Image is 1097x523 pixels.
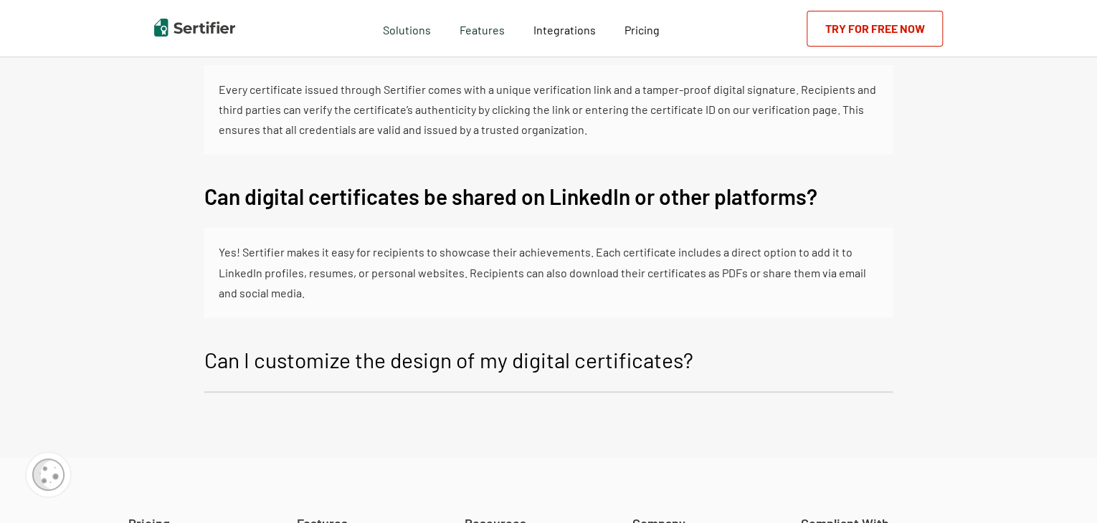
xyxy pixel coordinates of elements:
span: Solutions [383,19,431,37]
span: Integrations [533,23,596,37]
button: Can I customize the design of my digital certificates? [204,332,893,393]
a: Try for Free Now [807,11,943,47]
iframe: Chat Widget [1025,454,1097,523]
span: Pricing [625,23,660,37]
button: Can digital certificates be shared on LinkedIn or other platforms? [204,168,893,228]
div: Every certificate issued through Sertifier comes with a unique verification link and a tamper-pro... [219,80,878,140]
p: Can I customize the design of my digital certificates? [204,342,693,377]
img: Cookie Popup Icon [32,459,65,491]
div: Can digital certificates be shared on LinkedIn or other platforms? [204,228,893,317]
a: Pricing [625,19,660,37]
div: How can recipients verify the authenticity of a certificate? [204,65,893,155]
img: Sertifier | Digital Credentialing Platform [154,19,235,37]
p: Can digital certificates be shared on LinkedIn or other platforms? [204,179,817,213]
a: Integrations [533,19,596,37]
div: Yes! Sertifier makes it easy for recipients to showcase their achievements. Each certificate incl... [219,242,878,303]
span: Features [460,19,505,37]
